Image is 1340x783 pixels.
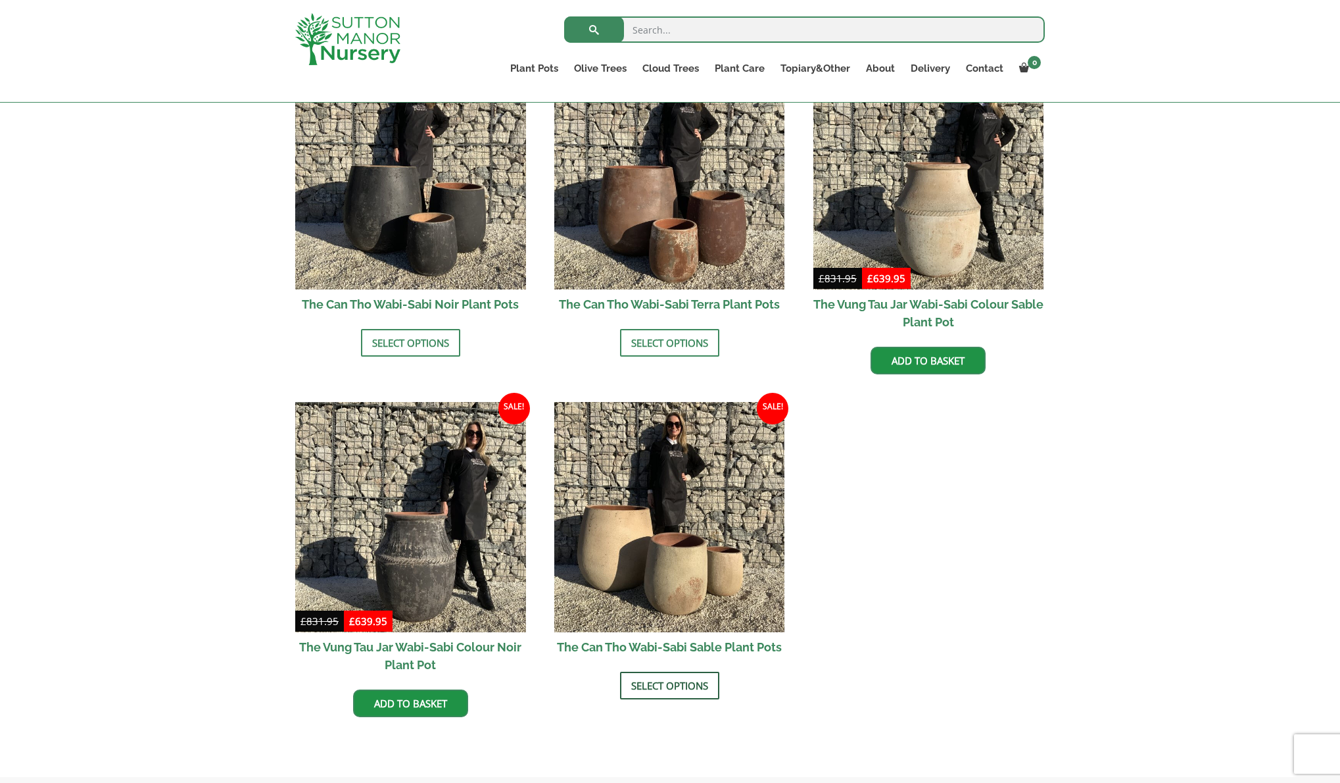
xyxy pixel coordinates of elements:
[858,59,903,78] a: About
[620,672,719,699] a: Select options for “The Can Tho Wabi-Sabi Sable Plant Pots”
[554,59,785,320] a: Sale! The Can Tho Wabi-Sabi Terra Plant Pots
[498,393,530,424] span: Sale!
[867,272,873,285] span: £
[707,59,773,78] a: Plant Care
[958,59,1011,78] a: Contact
[813,290,1044,337] h2: The Vung Tau Jar Wabi-Sabi Colour Sable Plant Pot
[554,59,785,290] img: The Can Tho Wabi-Sabi Terra Plant Pots
[300,615,306,628] span: £
[871,347,986,374] a: Add to basket: “The Vung Tau Jar Wabi-Sabi Colour Sable Plant Pot”
[554,290,785,319] h2: The Can Tho Wabi-Sabi Terra Plant Pots
[295,402,526,633] img: The Vung Tau Jar Wabi-Sabi Colour Noir Plant Pot
[502,59,566,78] a: Plant Pots
[361,329,460,357] a: Select options for “The Can Tho Wabi-Sabi Noir Plant Pots”
[867,272,905,285] bdi: 639.95
[295,290,526,319] h2: The Can Tho Wabi-Sabi Noir Plant Pots
[564,16,1045,43] input: Search...
[349,615,387,628] bdi: 639.95
[295,632,526,680] h2: The Vung Tau Jar Wabi-Sabi Colour Noir Plant Pot
[819,272,825,285] span: £
[813,59,1044,338] a: Sale! The Vung Tau Jar Wabi-Sabi Colour Sable Plant Pot
[813,59,1044,290] img: The Vung Tau Jar Wabi-Sabi Colour Sable Plant Pot
[349,615,355,628] span: £
[554,402,785,633] img: The Can Tho Wabi-Sabi Sable Plant Pots
[620,329,719,357] a: Select options for “The Can Tho Wabi-Sabi Terra Plant Pots”
[566,59,634,78] a: Olive Trees
[819,272,857,285] bdi: 831.95
[353,690,468,717] a: Add to basket: “The Vung Tau Jar Wabi-Sabi Colour Noir Plant Pot”
[903,59,958,78] a: Delivery
[1011,59,1045,78] a: 0
[295,59,526,290] img: The Can Tho Wabi-Sabi Noir Plant Pots
[295,13,400,65] img: logo
[1028,56,1041,69] span: 0
[300,615,339,628] bdi: 831.95
[295,59,526,320] a: Sale! The Can Tho Wabi-Sabi Noir Plant Pots
[634,59,707,78] a: Cloud Trees
[554,402,785,663] a: Sale! The Can Tho Wabi-Sabi Sable Plant Pots
[295,402,526,680] a: Sale! The Vung Tau Jar Wabi-Sabi Colour Noir Plant Pot
[773,59,858,78] a: Topiary&Other
[554,632,785,662] h2: The Can Tho Wabi-Sabi Sable Plant Pots
[757,393,788,424] span: Sale!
